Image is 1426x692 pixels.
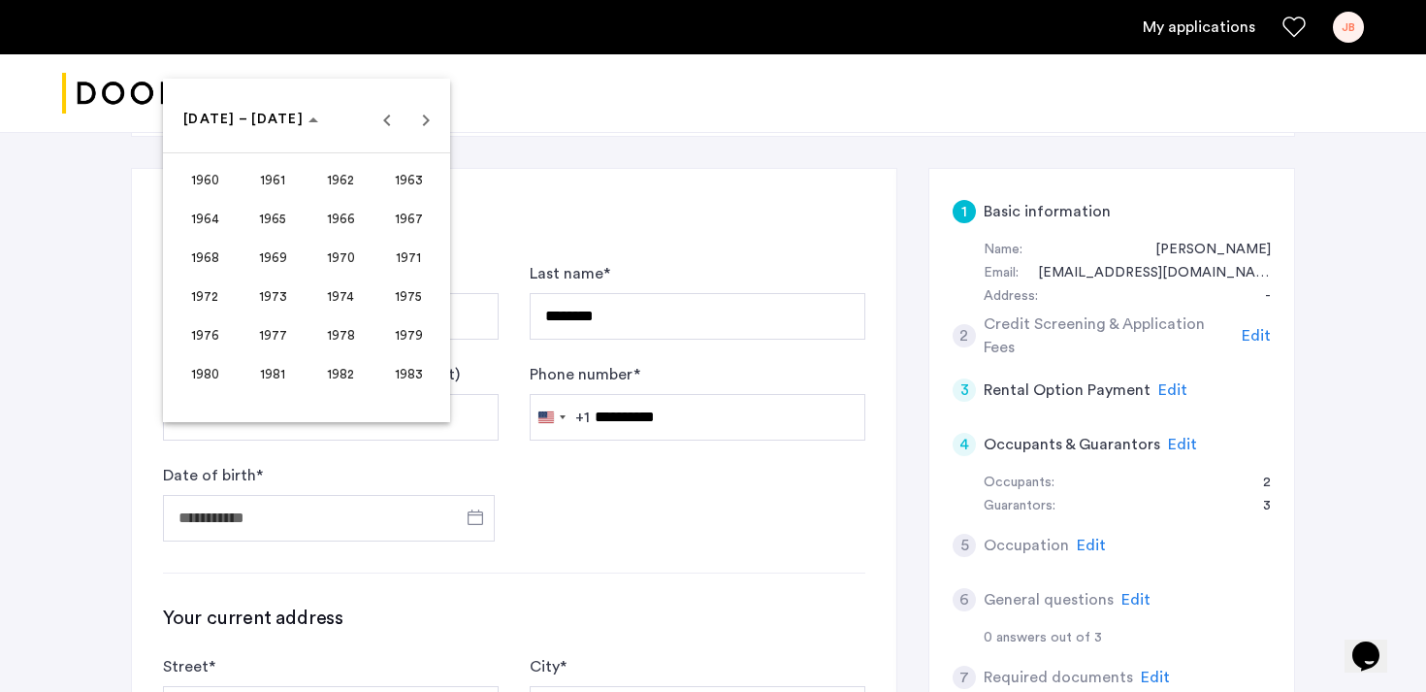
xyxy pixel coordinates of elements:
[171,160,239,199] button: 1960
[378,201,439,236] span: 1967
[310,279,372,313] span: 1974
[374,315,442,354] button: 1979
[310,240,372,275] span: 1970
[171,277,239,315] button: 1972
[175,279,236,313] span: 1972
[378,279,439,313] span: 1975
[378,317,439,352] span: 1979
[307,160,374,199] button: 1962
[310,317,372,352] span: 1978
[239,238,307,277] button: 1969
[1345,614,1407,673] iframe: chat widget
[406,100,445,139] button: Next 24 years
[243,162,304,197] span: 1961
[183,113,304,126] span: [DATE] – [DATE]
[175,240,236,275] span: 1968
[175,317,236,352] span: 1976
[243,317,304,352] span: 1977
[243,240,304,275] span: 1969
[374,277,442,315] button: 1975
[374,199,442,238] button: 1967
[243,201,304,236] span: 1965
[368,100,406,139] button: Previous 24 years
[378,162,439,197] span: 1963
[171,238,239,277] button: 1968
[310,162,372,197] span: 1962
[175,356,236,391] span: 1980
[307,199,374,238] button: 1966
[176,102,326,137] button: Choose date
[239,160,307,199] button: 1961
[307,354,374,393] button: 1982
[374,160,442,199] button: 1963
[310,201,372,236] span: 1966
[243,279,304,313] span: 1973
[175,162,236,197] span: 1960
[239,315,307,354] button: 1977
[374,238,442,277] button: 1971
[374,354,442,393] button: 1983
[307,238,374,277] button: 1970
[307,315,374,354] button: 1978
[171,315,239,354] button: 1976
[239,199,307,238] button: 1965
[243,356,304,391] span: 1981
[310,356,372,391] span: 1982
[171,354,239,393] button: 1980
[175,201,236,236] span: 1964
[378,240,439,275] span: 1971
[239,277,307,315] button: 1973
[378,356,439,391] span: 1983
[239,354,307,393] button: 1981
[171,199,239,238] button: 1964
[307,277,374,315] button: 1974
